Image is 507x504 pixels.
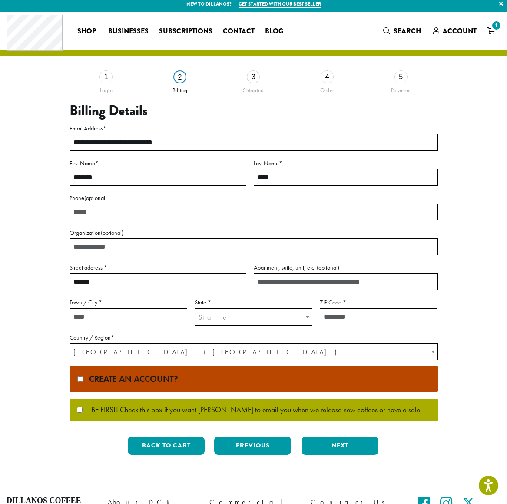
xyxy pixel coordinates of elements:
[128,437,205,455] button: Back to cart
[290,83,364,94] div: Order
[70,344,437,360] span: United States (US)
[101,229,123,237] span: (optional)
[247,70,260,83] div: 3
[265,26,283,37] span: Blog
[143,83,217,94] div: Billing
[159,26,212,37] span: Subscriptions
[77,26,96,37] span: Shop
[70,158,246,169] label: First Name
[70,297,187,308] label: Town / City
[378,24,428,38] a: Search
[85,373,178,384] span: Create an account?
[254,262,438,273] label: Apartment, suite, unit, etc.
[173,70,186,83] div: 2
[239,0,321,8] a: Get started with our best seller
[443,26,477,36] span: Account
[217,83,291,94] div: Shipping
[317,264,339,271] span: (optional)
[83,406,422,414] span: BE FIRST! Check this box if you want [PERSON_NAME] to email you when we release new coffees or ha...
[99,70,113,83] div: 1
[70,83,143,94] div: Login
[70,103,438,119] h3: Billing Details
[490,20,502,31] span: 1
[195,308,312,326] span: State
[223,26,255,37] span: Contact
[70,262,246,273] label: Street address
[394,26,421,36] span: Search
[321,70,334,83] div: 4
[320,297,437,308] label: ZIP Code
[70,227,438,238] label: Organization
[72,24,103,38] a: Shop
[302,437,378,455] button: Next
[364,83,438,94] div: Payment
[77,407,83,413] input: BE FIRST! Check this box if you want [PERSON_NAME] to email you when we release new coffees or ha...
[195,297,312,308] label: State
[70,123,438,134] label: Email Address
[108,26,149,37] span: Businesses
[394,70,408,83] div: 5
[214,437,291,455] button: Previous
[70,343,438,360] span: Country / Region
[254,158,438,169] label: Last Name
[199,313,229,322] span: State
[84,194,107,202] span: (optional)
[77,376,83,382] input: Create an account?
